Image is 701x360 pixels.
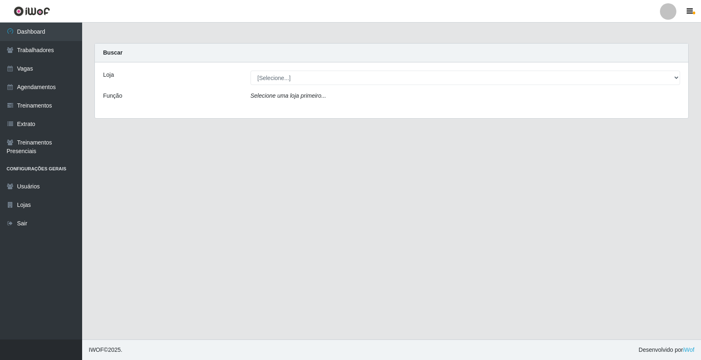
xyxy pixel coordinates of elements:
[103,92,122,100] label: Função
[251,92,326,99] i: Selecione uma loja primeiro...
[683,346,694,353] a: iWof
[103,71,114,79] label: Loja
[103,49,122,56] strong: Buscar
[89,346,104,353] span: IWOF
[89,346,122,354] span: © 2025 .
[14,6,50,16] img: CoreUI Logo
[639,346,694,354] span: Desenvolvido por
